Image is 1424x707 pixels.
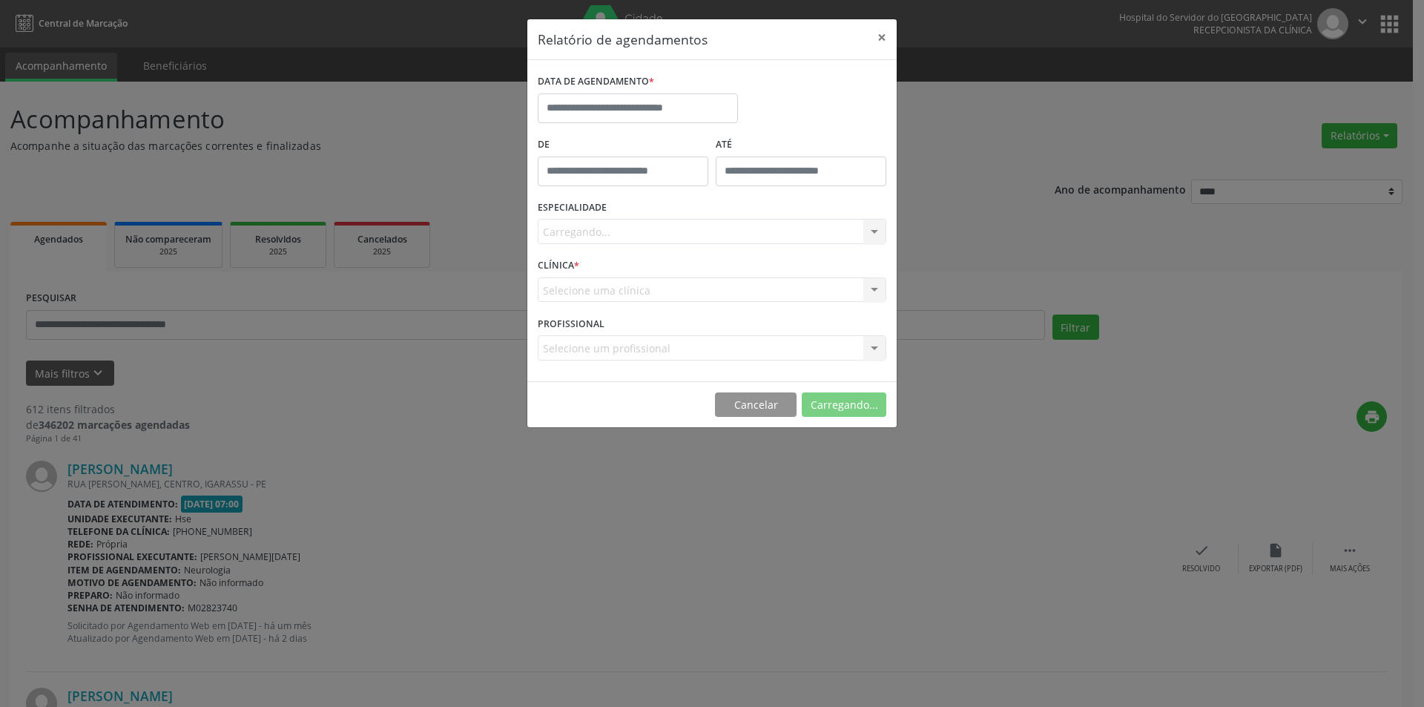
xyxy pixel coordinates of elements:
label: ESPECIALIDADE [538,197,607,220]
label: CLÍNICA [538,254,579,277]
button: Carregando... [802,392,886,418]
button: Cancelar [715,392,797,418]
button: Close [867,19,897,56]
label: De [538,134,708,157]
label: DATA DE AGENDAMENTO [538,70,654,93]
label: PROFISSIONAL [538,312,604,335]
h5: Relatório de agendamentos [538,30,708,49]
label: ATÉ [716,134,886,157]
